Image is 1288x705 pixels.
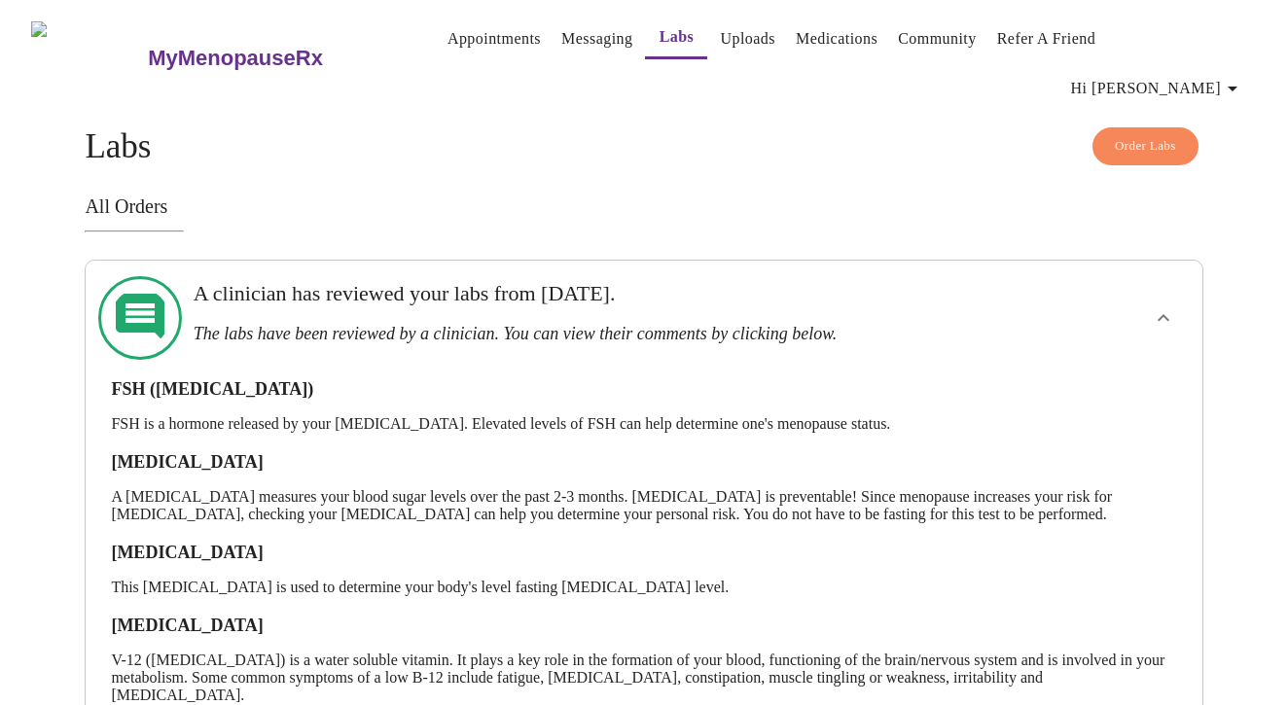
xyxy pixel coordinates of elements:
[31,21,146,94] img: MyMenopauseRx Logo
[554,19,640,58] button: Messaging
[85,195,1202,218] h3: All Orders
[720,25,775,53] a: Uploads
[898,25,977,53] a: Community
[111,379,1176,400] h3: FSH ([MEDICAL_DATA])
[111,452,1176,473] h3: [MEDICAL_DATA]
[1092,127,1199,165] button: Order Labs
[1063,69,1252,108] button: Hi [PERSON_NAME]
[111,652,1176,704] p: V-12 ([MEDICAL_DATA]) is a water soluble vitamin. It plays a key role in the formation of your bl...
[997,25,1096,53] a: Refer a Friend
[440,19,549,58] button: Appointments
[146,24,401,92] a: MyMenopauseRx
[111,616,1176,636] h3: [MEDICAL_DATA]
[788,19,885,58] button: Medications
[796,25,877,53] a: Medications
[111,543,1176,563] h3: [MEDICAL_DATA]
[111,579,1176,596] p: This [MEDICAL_DATA] is used to determine your body's level fasting [MEDICAL_DATA] level.
[111,415,1176,433] p: FSH is a hormone released by your [MEDICAL_DATA]. Elevated levels of FSH can help determine one's...
[712,19,783,58] button: Uploads
[660,23,695,51] a: Labs
[645,18,707,59] button: Labs
[1140,295,1187,341] button: show more
[85,127,1202,166] h4: Labs
[194,281,987,306] h3: A clinician has reviewed your labs from [DATE].
[561,25,632,53] a: Messaging
[1115,135,1176,158] span: Order Labs
[989,19,1104,58] button: Refer a Friend
[1071,75,1244,102] span: Hi [PERSON_NAME]
[148,46,323,71] h3: MyMenopauseRx
[111,488,1176,523] p: A [MEDICAL_DATA] measures your blood sugar levels over the past 2-3 months. [MEDICAL_DATA] is pre...
[447,25,541,53] a: Appointments
[194,324,987,344] h3: The labs have been reviewed by a clinician. You can view their comments by clicking below.
[890,19,984,58] button: Community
